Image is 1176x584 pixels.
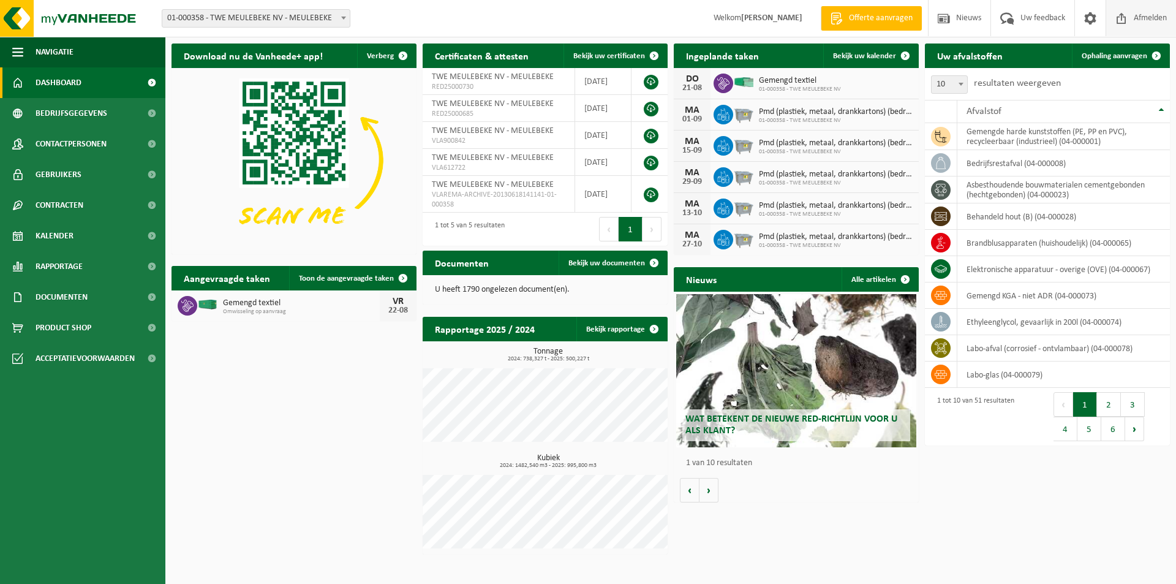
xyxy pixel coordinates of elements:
button: 6 [1101,417,1125,441]
a: Bekijk rapportage [576,317,666,341]
span: Offerte aanvragen [846,12,916,25]
span: Bekijk uw certificaten [573,52,645,60]
a: Bekijk uw documenten [559,251,666,275]
td: brandblusapparaten (huishoudelijk) (04-000065) [957,230,1170,256]
h2: Download nu de Vanheede+ app! [171,44,335,67]
span: TWE MEULEBEKE NV - MEULEBEKE [432,99,554,108]
div: MA [680,105,704,115]
label: resultaten weergeven [974,78,1061,88]
button: 4 [1053,417,1077,441]
div: 29-09 [680,178,704,186]
span: Dashboard [36,67,81,98]
button: 5 [1077,417,1101,441]
h2: Aangevraagde taken [171,266,282,290]
p: 1 van 10 resultaten [686,459,913,468]
span: 2024: 738,327 t - 2025: 500,227 t [429,356,668,362]
td: bedrijfsrestafval (04-000008) [957,150,1170,176]
span: VLA612722 [432,163,565,173]
h2: Rapportage 2025 / 2024 [423,317,547,341]
span: Pmd (plastiek, metaal, drankkartons) (bedrijven) [759,107,913,117]
span: 01-000358 - TWE MEULEBEKE NV - MEULEBEKE [162,9,350,28]
h2: Nieuws [674,267,729,291]
span: 2024: 1482,540 m3 - 2025: 995,800 m3 [429,463,668,469]
td: [DATE] [575,122,631,149]
span: Gebruikers [36,159,81,190]
img: WB-2500-GAL-GY-01 [733,165,754,186]
span: Acceptatievoorwaarden [36,343,135,374]
span: Ophaling aanvragen [1082,52,1147,60]
span: 01-000358 - TWE MEULEBEKE NV - MEULEBEKE [162,10,350,27]
td: [DATE] [575,95,631,122]
td: [DATE] [575,68,631,95]
span: Gemengd textiel [759,76,841,86]
span: 01-000358 - TWE MEULEBEKE NV [759,180,913,187]
h2: Ingeplande taken [674,44,771,67]
span: TWE MEULEBEKE NV - MEULEBEKE [432,153,554,162]
span: RED25000730 [432,82,565,92]
span: 10 [931,75,968,94]
div: MA [680,137,704,146]
button: Previous [599,217,619,241]
span: Bedrijfsgegevens [36,98,107,129]
span: Contracten [36,190,83,221]
div: MA [680,199,704,209]
span: Gemengd textiel [223,298,380,308]
span: 10 [932,76,967,93]
img: WB-2500-GAL-GY-01 [733,103,754,124]
span: 01-000358 - TWE MEULEBEKE NV [759,242,913,249]
a: Toon de aangevraagde taken [289,266,415,290]
p: U heeft 1790 ongelezen document(en). [435,286,655,294]
span: RED25000685 [432,109,565,119]
img: HK-XC-40-GN-00 [197,299,218,310]
span: 01-000358 - TWE MEULEBEKE NV [759,117,913,124]
span: Product Shop [36,313,91,343]
h3: Kubiek [429,454,668,469]
div: MA [680,230,704,240]
div: VR [386,297,410,306]
span: VLAREMA-ARCHIVE-20130618141141-01-000358 [432,190,565,210]
div: 27-10 [680,240,704,249]
span: Kalender [36,221,73,251]
td: ethyleenglycol, gevaarlijk in 200l (04-000074) [957,309,1170,335]
h2: Certificaten & attesten [423,44,541,67]
td: [DATE] [575,176,631,213]
a: Bekijk uw certificaten [563,44,666,68]
td: labo-glas (04-000079) [957,362,1170,388]
h3: Tonnage [429,347,668,362]
span: Wat betekent de nieuwe RED-richtlijn voor u als klant? [685,414,897,436]
img: Download de VHEPlus App [171,68,417,252]
div: 1 tot 10 van 51 resultaten [931,391,1014,442]
div: 21-08 [680,84,704,93]
button: 1 [619,217,643,241]
td: labo-afval (corrosief - ontvlambaar) (04-000078) [957,335,1170,362]
span: Bekijk uw kalender [833,52,896,60]
span: Verberg [367,52,394,60]
td: asbesthoudende bouwmaterialen cementgebonden (hechtgebonden) (04-000023) [957,176,1170,203]
a: Alle artikelen [842,267,918,292]
button: Vorige [680,478,699,502]
img: WB-2500-GAL-GY-01 [733,228,754,249]
span: Bekijk uw documenten [568,259,645,267]
img: WB-2500-GAL-GY-01 [733,134,754,155]
span: TWE MEULEBEKE NV - MEULEBEKE [432,72,554,82]
span: Pmd (plastiek, metaal, drankkartons) (bedrijven) [759,170,913,180]
span: Pmd (plastiek, metaal, drankkartons) (bedrijven) [759,201,913,211]
h2: Uw afvalstoffen [925,44,1015,67]
span: Navigatie [36,37,73,67]
span: Toon de aangevraagde taken [299,275,394,283]
a: Bekijk uw kalender [823,44,918,68]
a: Offerte aanvragen [821,6,922,31]
span: Rapportage [36,251,83,282]
a: Ophaling aanvragen [1072,44,1169,68]
div: DO [680,74,704,84]
div: MA [680,168,704,178]
button: Next [643,217,661,241]
span: VLA900842 [432,136,565,146]
button: Previous [1053,392,1073,417]
td: elektronische apparatuur - overige (OVE) (04-000067) [957,256,1170,283]
img: WB-2500-GAL-GY-01 [733,197,754,218]
span: Pmd (plastiek, metaal, drankkartons) (bedrijven) [759,232,913,242]
button: 3 [1121,392,1145,417]
td: gemengde harde kunststoffen (PE, PP en PVC), recycleerbaar (industrieel) (04-000001) [957,123,1170,150]
button: 1 [1073,392,1097,417]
